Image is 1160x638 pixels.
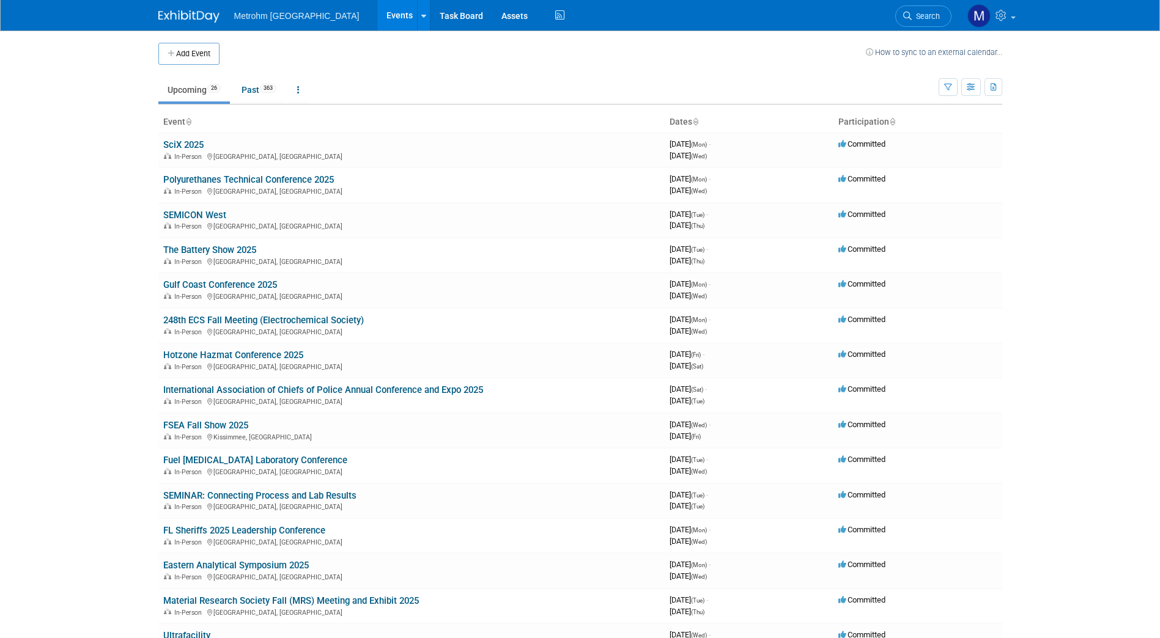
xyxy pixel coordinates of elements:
div: [GEOGRAPHIC_DATA], [GEOGRAPHIC_DATA] [163,221,660,230]
span: [DATE] [670,455,708,464]
span: (Fri) [691,351,701,358]
span: [DATE] [670,537,707,546]
a: Upcoming26 [158,78,230,101]
span: Committed [838,384,885,394]
span: [DATE] [670,431,701,441]
img: In-Person Event [164,609,171,615]
span: Committed [838,315,885,324]
span: - [709,139,711,148]
img: ExhibitDay [158,10,220,23]
img: In-Person Event [164,328,171,334]
span: [DATE] [670,350,704,359]
a: Past363 [232,78,286,101]
span: - [709,174,711,183]
span: Committed [838,595,885,604]
span: (Mon) [691,527,707,533]
span: In-Person [174,468,205,476]
span: (Wed) [691,293,707,299]
img: In-Person Event [164,188,171,194]
a: Gulf Coast Conference 2025 [163,279,277,290]
span: In-Person [174,293,205,301]
span: Committed [838,210,885,219]
span: Committed [838,490,885,499]
span: (Wed) [691,422,707,428]
a: How to sync to an external calendar... [866,48,1002,57]
span: (Thu) [691,222,704,229]
span: (Wed) [691,468,707,475]
div: [GEOGRAPHIC_DATA], [GEOGRAPHIC_DATA] [163,607,660,617]
div: [GEOGRAPHIC_DATA], [GEOGRAPHIC_DATA] [163,466,660,476]
span: - [709,315,711,324]
div: [GEOGRAPHIC_DATA], [GEOGRAPHIC_DATA] [163,537,660,546]
span: (Sat) [691,363,703,370]
div: Kissimmee, [GEOGRAPHIC_DATA] [163,431,660,441]
img: In-Person Event [164,363,171,369]
span: (Wed) [691,188,707,194]
img: In-Person Event [164,468,171,474]
span: (Wed) [691,328,707,335]
span: Committed [838,525,885,534]
span: (Tue) [691,457,704,463]
a: Polyurethanes Technical Conference 2025 [163,174,334,185]
div: [GEOGRAPHIC_DATA], [GEOGRAPHIC_DATA] [163,326,660,336]
span: Committed [838,174,885,183]
img: In-Person Event [164,398,171,404]
a: 248th ECS Fall Meeting (Electrochemical Society) [163,315,364,326]
a: The Battery Show 2025 [163,244,256,255]
a: Sort by Start Date [692,117,698,127]
a: Hotzone Hazmat Conference 2025 [163,350,303,361]
span: (Fri) [691,433,701,440]
span: [DATE] [670,221,704,230]
button: Add Event [158,43,220,65]
span: [DATE] [670,315,711,324]
span: Search [912,12,940,21]
span: (Wed) [691,538,707,545]
span: - [709,560,711,569]
span: [DATE] [670,139,711,148]
div: [GEOGRAPHIC_DATA], [GEOGRAPHIC_DATA] [163,571,660,581]
span: [DATE] [670,174,711,183]
span: Committed [838,279,885,288]
span: - [706,455,708,464]
span: (Mon) [691,141,707,148]
span: (Tue) [691,211,704,218]
span: 26 [207,84,221,93]
span: - [706,595,708,604]
a: International Association of Chiefs of Police Annual Conference and Expo 2025 [163,384,483,395]
span: - [709,279,711,288]
span: (Tue) [691,597,704,604]
span: 363 [260,84,276,93]
span: (Tue) [691,398,704,405]
img: In-Person Event [164,258,171,264]
a: SEMICON West [163,210,226,221]
span: [DATE] [670,396,704,405]
a: Search [895,5,951,27]
span: [DATE] [670,560,711,569]
a: Material Research Society Fall (MRS) Meeting and Exhibit 2025 [163,595,419,606]
span: [DATE] [670,244,708,254]
span: - [709,525,711,534]
span: [DATE] [670,525,711,534]
span: [DATE] [670,279,711,288]
span: In-Person [174,398,205,406]
span: Committed [838,139,885,148]
span: In-Person [174,153,205,161]
span: In-Person [174,573,205,581]
span: - [709,420,711,429]
img: In-Person Event [164,433,171,439]
span: [DATE] [670,186,707,195]
a: Sort by Event Name [185,117,191,127]
span: [DATE] [670,326,707,335]
img: Michelle Simoes [967,4,991,28]
span: Committed [838,420,885,429]
div: [GEOGRAPHIC_DATA], [GEOGRAPHIC_DATA] [163,186,660,196]
span: (Thu) [691,258,704,265]
span: (Tue) [691,246,704,253]
div: [GEOGRAPHIC_DATA], [GEOGRAPHIC_DATA] [163,291,660,301]
span: In-Person [174,609,205,617]
img: In-Person Event [164,293,171,299]
a: Sort by Participation Type [889,117,895,127]
img: In-Person Event [164,153,171,159]
span: (Mon) [691,281,707,288]
span: Committed [838,560,885,569]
